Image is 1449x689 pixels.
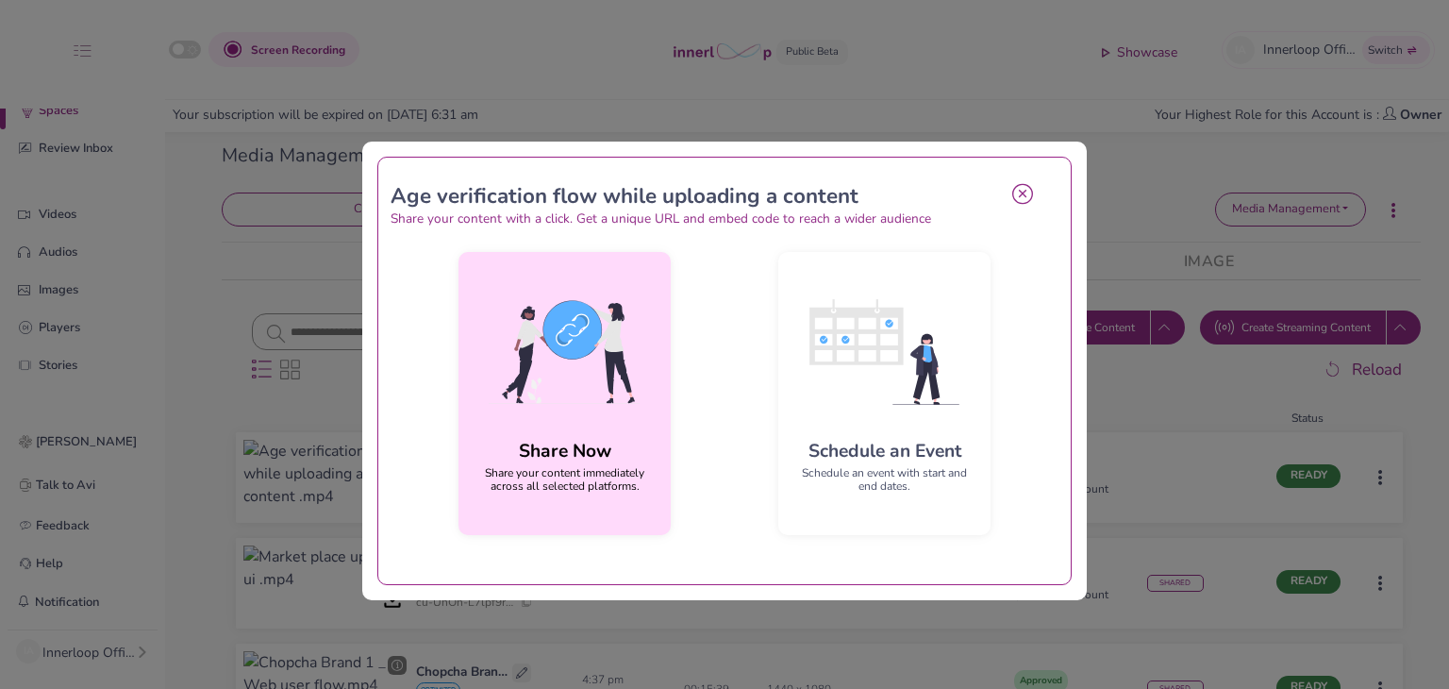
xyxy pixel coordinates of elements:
[793,466,975,493] p: Schedule an event with start and end dates.
[391,184,998,210] h2: Age verification flow while uploading a content
[474,466,656,493] p: Share your content immediately across all selected platforms.
[519,441,611,462] h3: Share Now
[793,267,975,437] img: Select card
[474,267,656,437] img: Select card
[808,441,961,462] h3: Schedule an Event
[391,210,998,229] p: Share your content with a click. Get a unique URL and embed code to reach a wider audience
